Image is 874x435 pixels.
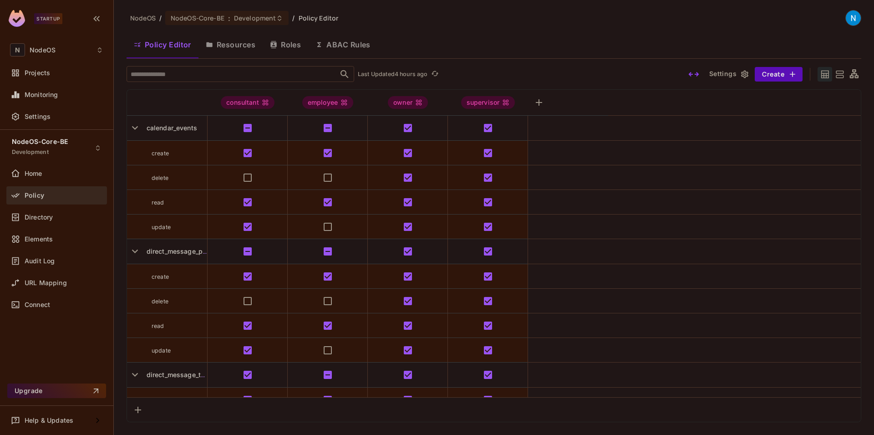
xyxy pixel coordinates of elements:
img: NodeOS [846,10,861,26]
span: delete [152,174,168,181]
button: Resources [198,33,263,56]
span: update [152,347,171,354]
span: Monitoring [25,91,58,98]
span: create [152,150,169,157]
button: Create [755,67,803,82]
span: Policy [25,192,44,199]
span: Policy Editor [299,14,339,22]
span: calendar_events [143,124,197,132]
span: : [228,15,231,22]
span: NodeOS-Core-BE [12,138,68,145]
span: Connect [25,301,50,308]
div: owner [388,96,428,109]
span: read [152,199,164,206]
span: Workspace: NodeOS [30,46,56,54]
span: Audit Log [25,257,55,265]
li: / [292,14,295,22]
span: Settings [25,113,51,120]
span: direct_message_threads [143,371,222,379]
span: Home [25,170,42,177]
p: Last Updated 4 hours ago [358,71,427,78]
button: ABAC Rules [308,33,378,56]
button: Policy Editor [127,33,198,56]
button: Settings [706,67,751,82]
span: NodeOS-Core-BE [171,14,224,22]
li: / [159,14,162,22]
img: SReyMgAAAABJRU5ErkJggg== [9,10,25,27]
span: Click to refresh data [427,69,440,80]
div: Startup [34,13,62,24]
button: Roles [263,33,308,56]
div: employee [302,96,353,109]
span: refresh [431,70,439,79]
span: Development [12,148,49,156]
span: Development [234,14,276,22]
button: refresh [429,69,440,80]
span: direct_message_posts [143,247,216,255]
span: Projects [25,69,50,77]
span: N [10,43,25,56]
span: Elements [25,235,53,243]
span: read [152,322,164,329]
span: create [152,397,169,404]
span: delete [152,298,168,305]
span: Directory [25,214,53,221]
button: Upgrade [7,384,106,398]
button: Open [338,68,351,81]
span: URL Mapping [25,279,67,287]
span: update [152,224,171,230]
div: consultant [221,96,274,109]
span: the active workspace [130,14,156,22]
span: Help & Updates [25,417,73,424]
span: create [152,273,169,280]
div: supervisor [461,96,515,109]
